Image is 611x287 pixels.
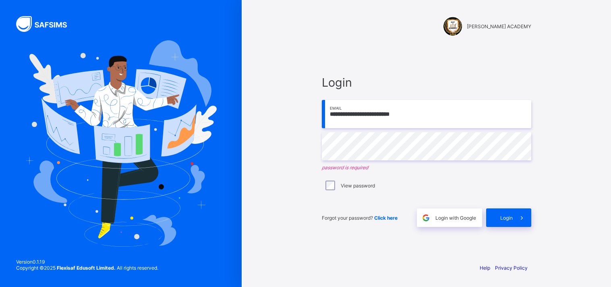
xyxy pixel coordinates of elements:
[16,265,158,271] span: Copyright © 2025 All rights reserved.
[16,16,77,32] img: SAFSIMS Logo
[500,215,513,221] span: Login
[495,265,528,271] a: Privacy Policy
[341,183,375,189] label: View password
[467,23,531,29] span: [PERSON_NAME] ACADEMY
[25,40,217,247] img: Hero Image
[57,265,116,271] strong: Flexisaf Edusoft Limited.
[322,164,531,171] em: password is required
[16,259,158,265] span: Version 0.1.19
[435,215,476,221] span: Login with Google
[322,75,531,89] span: Login
[322,215,398,221] span: Forgot your password?
[374,215,398,221] a: Click here
[421,213,431,223] img: google.396cfc9801f0270233282035f929180a.svg
[480,265,490,271] a: Help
